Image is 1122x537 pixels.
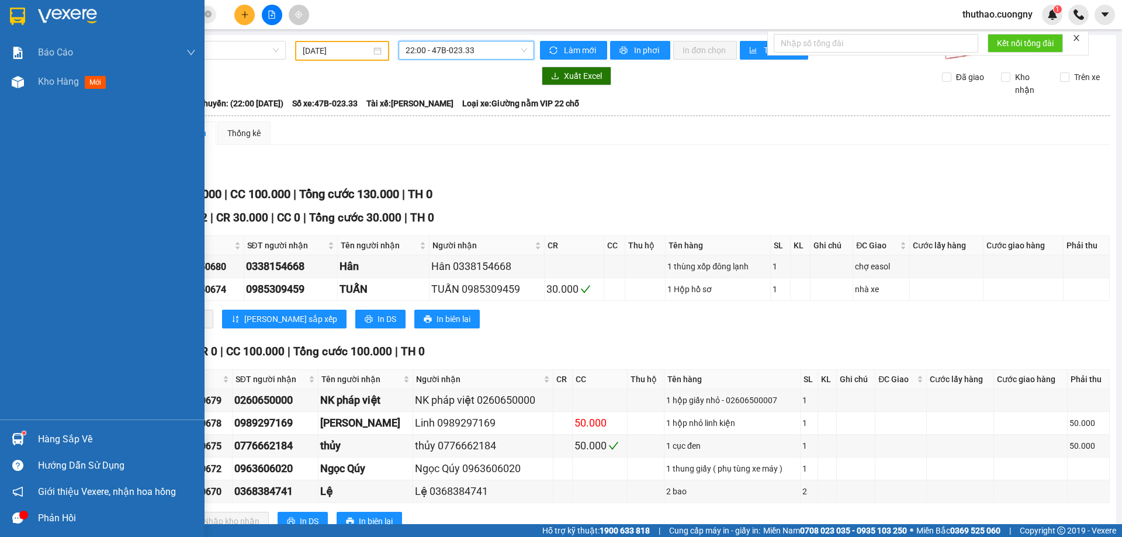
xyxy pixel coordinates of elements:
span: | [303,211,306,224]
div: 50.000 [1069,417,1107,429]
span: ĐC Giao [856,239,898,252]
div: Ngọc Qúy 0963606020 [415,460,551,477]
div: Lệ 0368384741 [415,483,551,500]
div: 0368384741 [234,483,316,500]
span: Trên xe [1069,71,1104,84]
th: KL [818,370,837,389]
span: Miền Nam [763,524,907,537]
span: sort-ascending [231,315,240,324]
span: CR 30.000 [216,211,268,224]
div: nhà xe [855,283,908,296]
span: caret-down [1100,9,1110,20]
span: Tổng cước 30.000 [309,211,401,224]
button: bar-chartThống kê [740,41,808,60]
span: In DS [378,313,396,325]
td: Ngọc Qúy [318,458,414,480]
span: aim [295,11,303,19]
span: printer [287,517,295,526]
th: CC [604,236,625,255]
td: 0985309459 [244,278,338,301]
span: sync [549,46,559,56]
span: Kết nối tổng đài [997,37,1054,50]
div: 0776662184 [234,438,316,454]
span: Làm mới [564,44,598,57]
td: 0338154668 [244,255,338,278]
span: message [12,512,23,524]
span: | [402,187,405,201]
button: sort-ascending[PERSON_NAME] sắp xếp [222,310,347,328]
div: 1 [802,417,816,429]
input: Nhập số tổng đài [774,34,978,53]
sup: 1 [1054,5,1062,13]
th: Cước lấy hàng [910,236,984,255]
span: check [608,441,619,451]
div: 0989297169 [234,415,316,431]
button: downloadNhập kho nhận [181,512,269,531]
img: solution-icon [12,47,24,59]
span: CC 100.000 [230,187,290,201]
span: ĐC Giao [878,373,915,386]
div: 50.000 [1069,439,1107,452]
span: | [220,345,223,358]
span: printer [365,315,373,324]
span: | [224,187,227,201]
td: 0963606020 [233,458,318,480]
img: icon-new-feature [1047,9,1058,20]
span: printer [346,517,354,526]
span: Kho nhận [1010,71,1051,96]
strong: 1900 633 818 [600,526,650,535]
button: aim [289,5,309,25]
th: Cước lấy hàng [927,370,994,389]
td: thủy [318,435,414,458]
div: 1 [802,439,816,452]
th: Tên hàng [666,236,771,255]
span: question-circle [12,460,23,471]
div: Hân 0338154668 [431,258,542,275]
div: 1 thùng xốp đông lạnh [667,260,768,273]
span: notification [12,486,23,497]
div: thủy [320,438,411,454]
th: Phải thu [1064,236,1110,255]
th: Cước giao hàng [984,236,1064,255]
span: Hỗ trợ kỹ thuật: [542,524,650,537]
span: CC 100.000 [226,345,285,358]
span: | [288,345,290,358]
span: copyright [1057,526,1065,535]
th: KL [791,236,811,255]
span: download [551,72,559,81]
button: syncLàm mới [540,41,607,60]
th: SL [801,370,818,389]
span: close [1072,34,1081,42]
div: Thống kê [227,127,261,140]
div: NK pháp việt [320,392,411,408]
th: Cước giao hàng [994,370,1067,389]
div: 50.000 [574,415,625,431]
div: 1 thung giấy ( phụ tùng xe máy ) [666,462,798,475]
th: CR [545,236,605,255]
td: 0368384741 [233,480,318,503]
button: plus [234,5,255,25]
td: 0260650000 [233,389,318,412]
div: Linh 0989297169 [415,415,551,431]
div: NK pháp việt 0260650000 [415,392,551,408]
div: 30.000 [546,281,602,297]
button: printerIn biên lai [337,512,402,531]
span: In biên lai [437,313,470,325]
span: file-add [268,11,276,19]
div: 1 [802,462,816,475]
span: printer [424,315,432,324]
span: Tổng cước 130.000 [299,187,399,201]
span: Tổng cước 100.000 [293,345,392,358]
span: Cung cấp máy in - giấy in: [669,524,760,537]
div: 1 hộp giấy nhỏ - 02606500007 [666,394,798,407]
span: close-circle [205,11,212,18]
span: check [580,284,591,295]
span: close-circle [205,9,212,20]
img: phone-icon [1073,9,1084,20]
span: down [186,48,196,57]
span: 1 [1055,5,1059,13]
div: 50.000 [574,438,625,454]
button: caret-down [1095,5,1115,25]
div: Hàng sắp về [38,431,196,448]
th: CR [553,370,573,389]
